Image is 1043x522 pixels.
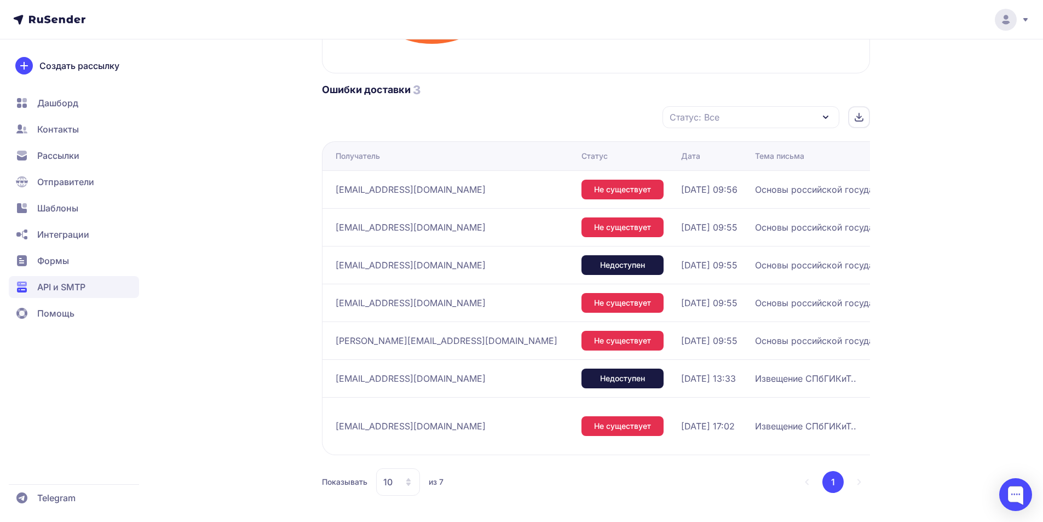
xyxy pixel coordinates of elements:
[336,221,486,234] span: [EMAIL_ADDRESS][DOMAIN_NAME]
[594,297,651,308] span: Не существует
[755,420,856,433] span: Извещение СПбГИКиТ..
[594,222,651,233] span: Не существует
[37,202,78,215] span: Шаблоны
[681,334,737,347] span: [DATE] 09:55
[755,221,1029,234] span: Основы российской государственности 1525, 1527, 1536, 1538, 1539, 1555, 1561а, 1561б, 1567а, 1567...
[429,477,443,487] span: из 7
[594,421,651,432] span: Не существует
[681,259,737,272] span: [DATE] 09:55
[681,420,735,433] span: [DATE] 17:02
[9,487,139,509] a: Telegram
[37,307,74,320] span: Помощь
[322,477,367,487] span: Показывать
[681,151,700,162] div: Дата
[336,259,486,272] span: [EMAIL_ADDRESS][DOMAIN_NAME]
[37,228,89,241] span: Интеграции
[755,296,1029,309] span: Основы российской государственности 1525, 1527, 1536, 1538, 1539, 1555, 1561а, 1561б, 1567а, 1567...
[594,184,651,195] span: Не существует
[581,151,608,162] div: Статус
[37,491,76,504] span: Telegram
[594,335,651,346] span: Не существует
[37,175,94,188] span: Отправители
[755,372,856,385] span: Извещение СПбГИКиТ..
[37,254,69,267] span: Формы
[822,471,844,493] button: 1
[322,83,411,96] h2: Ошибки доставки
[39,59,119,72] span: Создать рассылку
[37,96,78,110] span: Дашборд
[37,123,79,136] span: Контакты
[336,420,486,433] span: [EMAIL_ADDRESS][DOMAIN_NAME]
[37,280,85,294] span: API и SMTP
[336,183,486,196] span: [EMAIL_ADDRESS][DOMAIN_NAME]
[413,82,420,97] h3: 3
[681,183,737,196] span: [DATE] 09:56
[600,373,645,384] span: Недоступен
[755,151,804,162] div: Тема письма
[383,475,393,489] span: 10
[600,260,645,271] span: Недоступен
[681,221,737,234] span: [DATE] 09:55
[336,372,486,385] span: [EMAIL_ADDRESS][DOMAIN_NAME]
[755,259,1029,272] span: Основы российской государственности 1525, 1527, 1536, 1538, 1539, 1555, 1561а, 1561б, 1567а, 1567...
[681,296,737,309] span: [DATE] 09:55
[336,151,380,162] div: Получатель
[336,334,557,347] span: [PERSON_NAME][EMAIL_ADDRESS][DOMAIN_NAME]
[755,334,1029,347] span: Основы российской государственности 1525, 1527, 1536, 1538, 1539, 1555, 1561а, 1561б, 1567а, 1567...
[755,183,1029,196] span: Основы российской государственности 1525, 1527, 1536, 1538, 1539, 1555, 1561а, 1561б, 1567а, 1567...
[37,149,79,162] span: Рассылки
[681,372,736,385] span: [DATE] 13:33
[336,296,486,309] span: [EMAIL_ADDRESS][DOMAIN_NAME]
[670,111,719,124] span: Статус: Все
